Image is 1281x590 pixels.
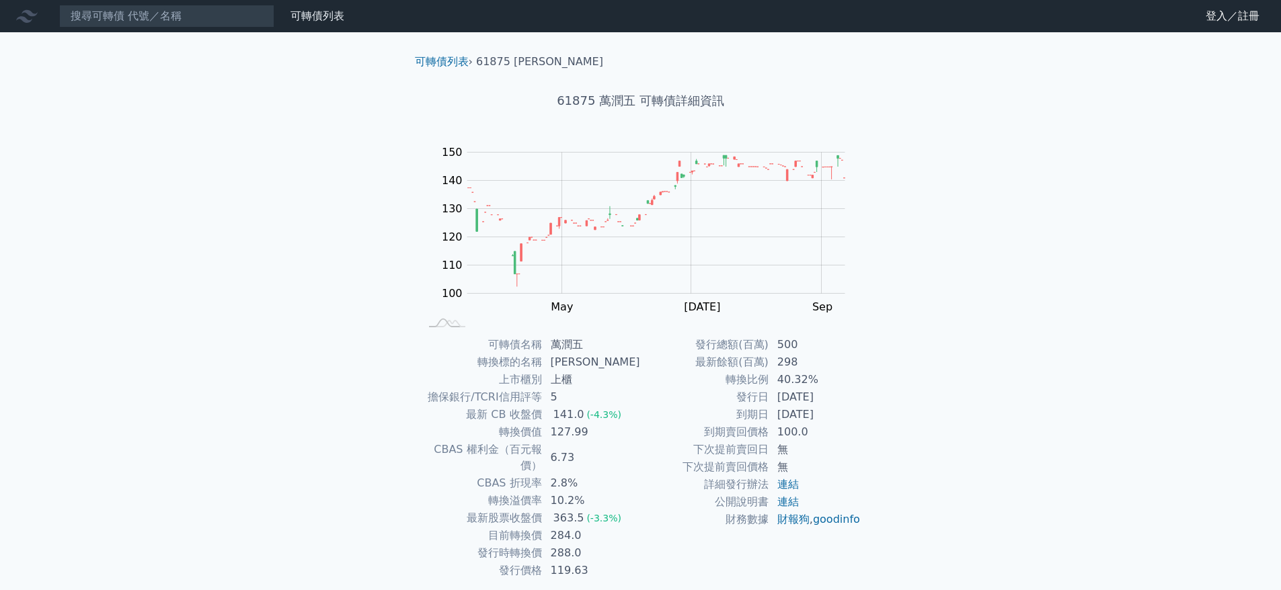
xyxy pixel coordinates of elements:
[769,353,861,371] td: 298
[420,388,543,406] td: 擔保銀行/TCRI信用評等
[543,492,641,509] td: 10.2%
[769,511,861,528] td: ,
[404,91,878,110] h1: 61875 萬潤五 可轉債詳細資訊
[420,336,543,353] td: 可轉債名稱
[641,493,769,511] td: 公開說明書
[420,544,543,562] td: 發行時轉換價
[1195,5,1270,27] a: 登入／註冊
[769,388,861,406] td: [DATE]
[641,371,769,388] td: 轉換比例
[442,287,463,300] tspan: 100
[777,478,799,491] a: 連結
[415,55,469,68] a: 可轉債列表
[543,423,641,441] td: 127.99
[769,371,861,388] td: 40.32%
[442,230,463,243] tspan: 120
[420,562,543,579] td: 發行價格
[435,146,865,313] g: Chart
[543,336,641,353] td: 萬潤五
[641,353,769,371] td: 最新餘額(百萬)
[684,300,720,313] tspan: [DATE]
[420,527,543,544] td: 目前轉換價
[59,5,274,28] input: 搜尋可轉債 代號／名稱
[769,441,861,458] td: 無
[420,423,543,441] td: 轉換價值
[586,409,621,420] span: (-4.3%)
[813,513,860,525] a: goodinfo
[641,336,769,353] td: 發行總額(百萬)
[543,441,641,474] td: 6.73
[543,562,641,579] td: 119.63
[777,513,810,525] a: 財報狗
[641,423,769,441] td: 到期賣回價格
[641,441,769,458] td: 下次提前賣回日
[543,371,641,388] td: 上櫃
[420,406,543,423] td: 最新 CB 收盤價
[420,474,543,492] td: CBAS 折現率
[442,146,463,159] tspan: 150
[551,510,587,526] div: 363.5
[420,441,543,474] td: CBAS 權利金（百元報價）
[442,174,463,187] tspan: 140
[420,371,543,388] td: 上市櫃別
[415,54,473,70] li: ›
[476,54,603,70] li: 61875 [PERSON_NAME]
[812,300,832,313] tspan: Sep
[641,458,769,476] td: 下次提前賣回價格
[769,423,861,441] td: 100.0
[442,202,463,215] tspan: 130
[586,513,621,523] span: (-3.3%)
[290,9,344,22] a: 可轉債列表
[641,406,769,423] td: 到期日
[777,495,799,508] a: 連結
[543,353,641,371] td: [PERSON_NAME]
[420,509,543,527] td: 最新股票收盤價
[769,336,861,353] td: 500
[420,492,543,509] td: 轉換溢價率
[551,300,573,313] tspan: May
[543,527,641,544] td: 284.0
[543,544,641,562] td: 288.0
[769,406,861,423] td: [DATE]
[641,388,769,406] td: 發行日
[641,511,769,528] td: 財務數據
[543,474,641,492] td: 2.8%
[551,407,587,423] div: 141.0
[442,259,463,271] tspan: 110
[769,458,861,476] td: 無
[641,476,769,493] td: 詳細發行辦法
[420,353,543,371] td: 轉換標的名稱
[543,388,641,406] td: 5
